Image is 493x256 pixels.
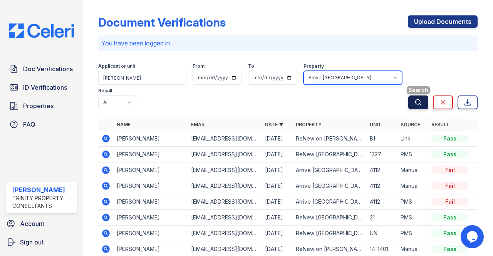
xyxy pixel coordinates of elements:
a: FAQ [6,117,77,132]
td: B1 [367,131,397,147]
td: [EMAIL_ADDRESS][DOMAIN_NAME] [188,194,262,210]
td: [DATE] [262,226,293,241]
td: ReNew [GEOGRAPHIC_DATA] [293,147,367,162]
td: [DATE] [262,210,293,226]
td: 4112 [367,162,397,178]
td: Arrive [GEOGRAPHIC_DATA] [293,194,367,210]
label: Property [304,63,324,69]
td: 4112 [367,178,397,194]
a: Upload Documents [408,15,478,28]
span: Properties [23,101,54,110]
td: PMS [397,147,428,162]
label: To [248,63,254,69]
td: [PERSON_NAME] [114,178,188,194]
a: Date ▼ [265,122,283,127]
td: PMS [397,194,428,210]
td: [PERSON_NAME] [114,226,188,241]
div: Document Verifications [98,15,226,29]
td: [PERSON_NAME] [114,147,188,162]
td: Arrive [GEOGRAPHIC_DATA] [293,178,367,194]
td: ReNew [GEOGRAPHIC_DATA] [293,210,367,226]
span: Search [407,86,430,94]
td: 21 [367,210,397,226]
span: Account [20,219,44,228]
td: [PERSON_NAME] [114,131,188,147]
a: Source [401,122,420,127]
span: ID Verifications [23,83,67,92]
div: Pass [431,214,468,221]
td: [DATE] [262,147,293,162]
td: [EMAIL_ADDRESS][DOMAIN_NAME] [188,147,262,162]
label: Applicant or unit [98,63,135,69]
td: [DATE] [262,194,293,210]
td: UN [367,226,397,241]
td: 4112 [367,194,397,210]
img: CE_Logo_Blue-a8612792a0a2168367f1c8372b55b34899dd931a85d93a1a3d3e32e68fde9ad4.png [3,23,80,38]
button: Search [408,95,428,109]
div: Fail [431,198,468,206]
div: Pass [431,135,468,142]
td: 1327 [367,147,397,162]
a: Result [431,122,449,127]
td: [EMAIL_ADDRESS][DOMAIN_NAME] [188,131,262,147]
div: Pass [431,229,468,237]
td: [PERSON_NAME] [114,194,188,210]
td: Arrive [GEOGRAPHIC_DATA] [293,162,367,178]
span: Doc Verifications [23,64,73,74]
a: Property [296,122,322,127]
a: Account [3,216,80,231]
td: Manual [397,162,428,178]
td: [EMAIL_ADDRESS][DOMAIN_NAME] [188,210,262,226]
td: [PERSON_NAME] [114,162,188,178]
div: Fail [431,166,468,174]
div: Fail [431,182,468,190]
a: Name [117,122,131,127]
td: [DATE] [262,162,293,178]
a: Properties [6,98,77,114]
a: Sign out [3,234,80,250]
td: Manual [397,178,428,194]
div: Pass [431,151,468,158]
div: [PERSON_NAME] [12,185,74,194]
div: Trinity Property Consultants [12,194,74,210]
td: PMS [397,210,428,226]
div: Pass [431,245,468,253]
label: From [193,63,205,69]
span: FAQ [23,120,35,129]
span: Sign out [20,238,44,247]
td: [PERSON_NAME] [114,210,188,226]
iframe: chat widget [461,225,485,248]
td: [DATE] [262,178,293,194]
td: [EMAIL_ADDRESS][DOMAIN_NAME] [188,162,262,178]
td: Link [397,131,428,147]
p: You have been logged in [101,38,475,48]
td: [DATE] [262,131,293,147]
label: Result [98,88,112,94]
input: Search by name, email, or unit number [98,71,186,85]
a: Email [191,122,205,127]
td: [EMAIL_ADDRESS][DOMAIN_NAME] [188,178,262,194]
a: ID Verifications [6,80,77,95]
a: Unit [370,122,381,127]
a: Doc Verifications [6,61,77,77]
td: [EMAIL_ADDRESS][DOMAIN_NAME] [188,226,262,241]
td: ReNew [GEOGRAPHIC_DATA] [293,226,367,241]
td: ReNew on [PERSON_NAME] [293,131,367,147]
td: PMS [397,226,428,241]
